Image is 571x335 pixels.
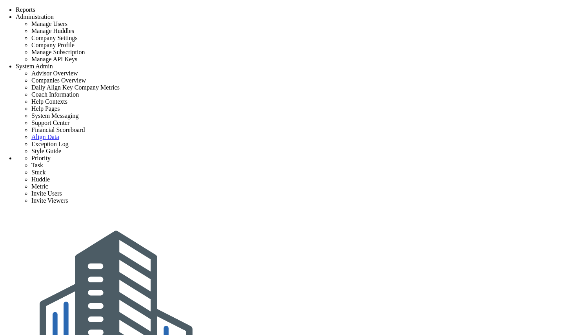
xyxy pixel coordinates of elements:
[31,119,69,126] span: Support Center
[31,155,51,161] span: Priority
[31,70,78,77] span: Advisor Overview
[31,49,85,55] span: Manage Subscription
[31,112,78,119] span: System Messaging
[31,91,79,98] span: Coach Information
[31,42,75,48] span: Company Profile
[31,176,50,183] span: Huddle
[31,98,67,105] span: Help Contexts
[31,162,43,168] span: Task
[31,84,120,91] span: Daily Align Key Company Metrics
[31,134,59,140] a: Align Data
[16,6,35,13] span: Reports
[31,20,67,27] span: Manage Users
[31,77,86,84] span: Companies Overview
[16,13,54,20] span: Administration
[31,126,85,133] span: Financial Scoreboard
[31,169,45,176] span: Stuck
[31,35,78,41] span: Company Settings
[16,63,53,70] span: System Admin
[31,148,61,154] span: Style Guide
[31,27,74,34] span: Manage Huddles
[31,141,69,147] span: Exception Log
[31,183,48,190] span: Metric
[31,56,77,62] span: Manage API Keys
[31,197,68,204] span: Invite Viewers
[31,105,60,112] span: Help Pages
[31,190,62,197] span: Invite Users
